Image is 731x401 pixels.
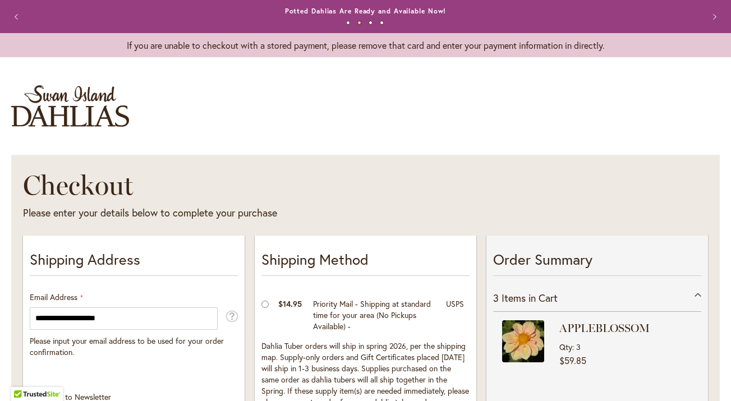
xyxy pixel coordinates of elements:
[7,39,725,52] p: If you are unable to checkout with a stored payment, please remove that card and enter your payme...
[369,21,373,25] button: 3 of 4
[30,335,224,357] span: Please input your email address to be used for your order confirmation.
[357,21,361,25] button: 2 of 4
[559,342,572,352] span: Qty
[502,291,558,305] span: Items in Cart
[8,361,40,393] iframe: Launch Accessibility Center
[11,85,129,127] a: store logo
[702,6,725,28] button: Next
[278,298,302,309] span: $14.95
[440,296,470,338] td: USPS
[346,21,350,25] button: 1 of 4
[493,291,499,305] span: 3
[493,249,701,276] p: Order Summary
[559,354,586,366] span: $59.85
[307,296,440,338] td: Priority Mail - Shipping at standard time for your area (No Pickups Available) -
[7,6,29,28] button: Previous
[559,320,690,336] strong: APPLEBLOSSOM
[30,292,77,302] span: Email Address
[30,249,238,276] p: Shipping Address
[502,320,544,362] img: APPLEBLOSSOM
[380,21,384,25] button: 4 of 4
[261,249,470,276] p: Shipping Method
[285,7,447,15] a: Potted Dahlias Are Ready and Available Now!
[23,168,509,202] h1: Checkout
[576,342,581,352] span: 3
[23,206,509,220] div: Please enter your details below to complete your purchase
